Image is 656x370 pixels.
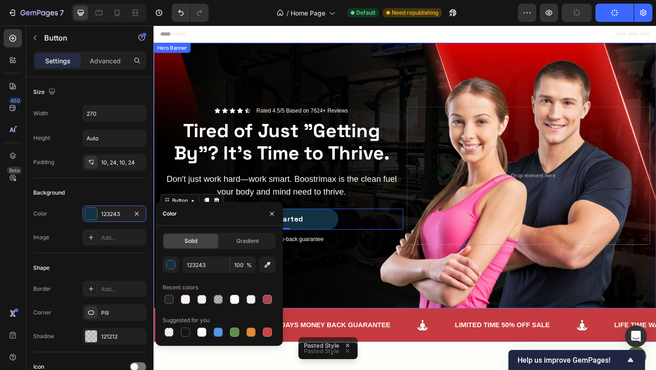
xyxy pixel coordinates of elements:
[518,355,636,365] button: Show survey - Help us improve GemPages!
[33,233,49,242] div: Image
[184,237,197,245] span: Solid
[33,308,51,317] div: Corner
[500,319,581,334] div: LIFE TIME WARRANTY
[236,237,259,245] span: Gradient
[101,234,144,242] div: Add...
[44,32,122,43] p: Button
[7,167,22,174] div: Beta
[287,8,289,18] span: /
[163,316,210,324] div: Suggested for you
[33,264,50,272] div: Shape
[83,105,146,122] input: Auto
[33,109,48,118] div: Width
[45,56,71,66] p: Settings
[304,341,339,350] p: Pasted Style
[33,189,65,197] div: Background
[83,130,146,146] input: Auto
[356,9,375,17] span: Default
[163,283,198,292] div: Recent colors
[33,158,54,166] div: Padding
[60,7,64,18] p: 7
[172,4,209,22] div: Undo/Redo
[163,210,177,218] div: Color
[33,285,51,293] div: Border
[291,8,325,18] span: Home Page
[33,134,50,142] div: Height
[625,325,647,347] div: Open Intercom Messenger
[101,285,144,293] div: Add...
[33,210,47,218] div: Color
[33,332,54,340] div: Shadow
[389,159,437,167] div: Drop element here
[183,257,230,273] input: Eg: FFFFFF
[0,319,59,334] div: FREE SHIPPING
[101,210,128,218] div: 123243
[154,26,656,370] iframe: Design area
[101,159,144,167] div: 10, 24, 10, 24
[518,356,625,365] span: Help us improve GemPages!
[90,56,121,66] p: Advanced
[392,9,438,17] span: Need republishing
[327,319,432,334] div: LIMITED TIME 50% OFF SALE
[101,333,144,341] div: 121212
[2,20,38,28] div: Hero Banner
[33,86,57,98] div: Size
[9,97,22,104] div: 450
[4,4,68,22] button: 7
[127,319,259,334] div: 30 DAYS MONEY BACK GUARANTEE
[246,261,252,269] span: %
[101,309,144,317] div: Pill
